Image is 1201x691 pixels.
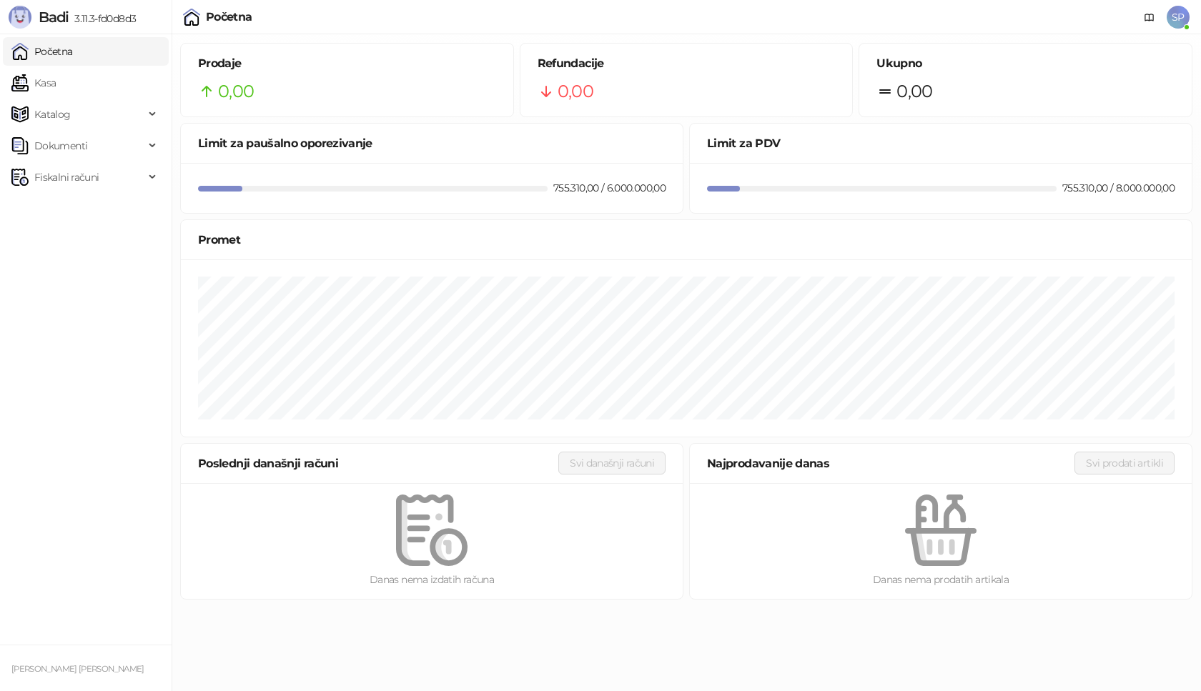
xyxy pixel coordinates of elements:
span: 0,00 [218,78,254,105]
div: Početna [206,11,252,23]
span: 0,00 [896,78,932,105]
span: Fiskalni računi [34,163,99,192]
div: 755.310,00 / 8.000.000,00 [1059,180,1177,196]
a: Kasa [11,69,56,97]
span: 0,00 [558,78,593,105]
div: Limit za PDV [707,134,1175,152]
a: Dokumentacija [1138,6,1161,29]
div: Danas nema prodatih artikala [713,572,1169,587]
span: SP [1167,6,1190,29]
h5: Prodaje [198,55,496,72]
img: Logo [9,6,31,29]
small: [PERSON_NAME] [PERSON_NAME] [11,664,144,674]
div: Poslednji današnji računi [198,454,558,472]
span: 3.11.3-fd0d8d3 [69,12,136,25]
div: Limit za paušalno oporezivanje [198,134,666,152]
button: Svi prodati artikli [1074,452,1175,474]
span: Dokumenti [34,131,87,160]
span: Katalog [34,100,71,129]
button: Svi današnji računi [558,452,666,474]
span: Badi [39,9,69,26]
h5: Refundacije [538,55,836,72]
div: 755.310,00 / 6.000.000,00 [550,180,668,196]
div: Danas nema izdatih računa [204,572,660,587]
div: Najprodavanije danas [707,454,1074,472]
a: Početna [11,37,73,66]
h5: Ukupno [876,55,1175,72]
div: Promet [198,231,1175,249]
